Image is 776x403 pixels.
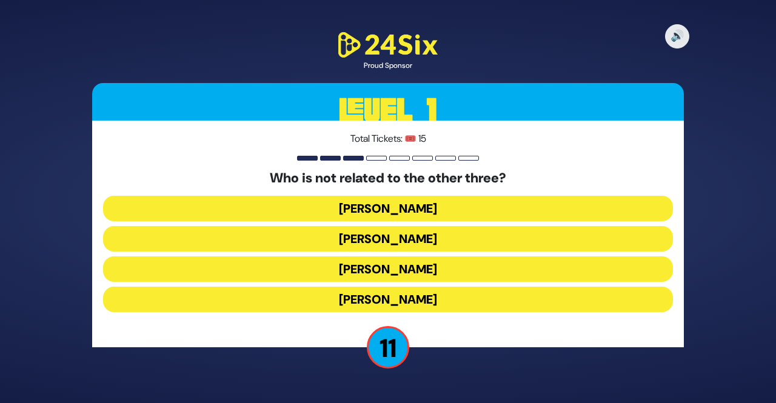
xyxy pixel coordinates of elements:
p: 11 [367,326,409,368]
p: Total Tickets: 🎟️ 15 [103,132,673,146]
div: Proud Sponsor [333,60,443,71]
button: 🔊 [665,24,689,48]
h5: Who is not related to the other three? [103,170,673,186]
button: [PERSON_NAME] [103,226,673,251]
img: 24Six [333,30,443,61]
button: [PERSON_NAME] [103,287,673,312]
h3: Level 1 [92,83,684,138]
button: [PERSON_NAME] [103,196,673,221]
button: [PERSON_NAME] [103,256,673,282]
